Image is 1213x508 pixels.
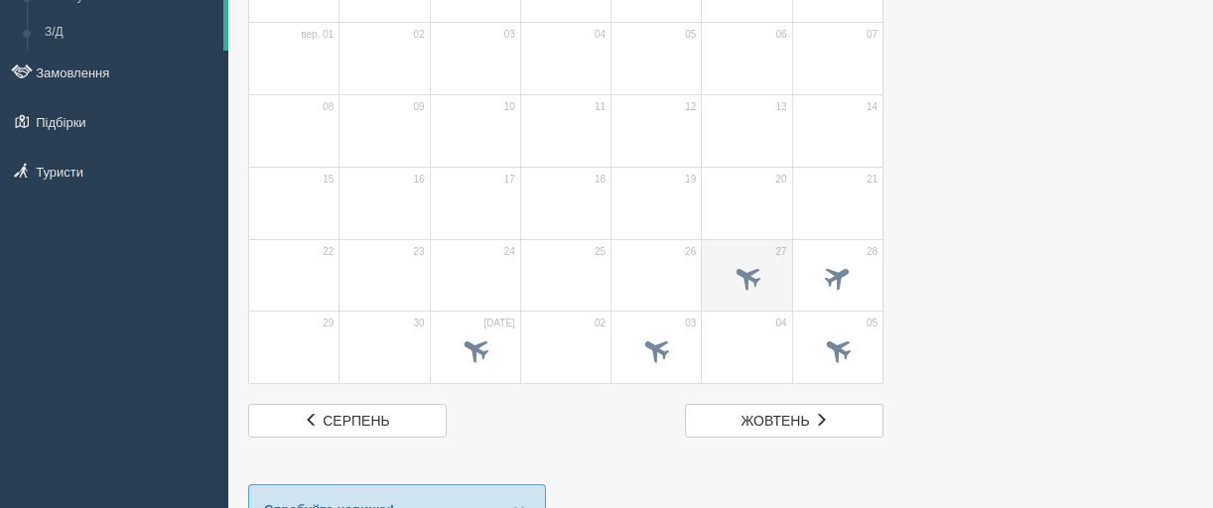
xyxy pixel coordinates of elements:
span: 29 [323,317,334,330]
span: 12 [685,100,696,114]
span: 05 [867,317,877,330]
span: 25 [595,245,606,259]
span: 28 [867,245,877,259]
span: 18 [595,173,606,187]
span: 16 [413,173,424,187]
span: 02 [413,28,424,42]
span: 11 [595,100,606,114]
span: жовтень [741,413,810,429]
span: 20 [776,173,787,187]
a: серпень [248,404,447,438]
span: 07 [867,28,877,42]
span: 13 [776,100,787,114]
span: 08 [323,100,334,114]
span: вер. 01 [301,28,334,42]
span: 22 [323,245,334,259]
span: 17 [504,173,515,187]
span: 05 [685,28,696,42]
span: 09 [413,100,424,114]
span: 19 [685,173,696,187]
span: 02 [595,317,606,330]
span: 10 [504,100,515,114]
span: 04 [595,28,606,42]
span: 21 [867,173,877,187]
span: 24 [504,245,515,259]
span: [DATE] [483,317,514,330]
span: 03 [685,317,696,330]
span: 03 [504,28,515,42]
span: 15 [323,173,334,187]
a: З/Д [36,15,223,51]
span: 27 [776,245,787,259]
span: 04 [776,317,787,330]
span: 30 [413,317,424,330]
span: 14 [867,100,877,114]
span: 26 [685,245,696,259]
a: жовтень [685,404,883,438]
span: 06 [776,28,787,42]
span: 23 [413,245,424,259]
span: серпень [323,413,389,429]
